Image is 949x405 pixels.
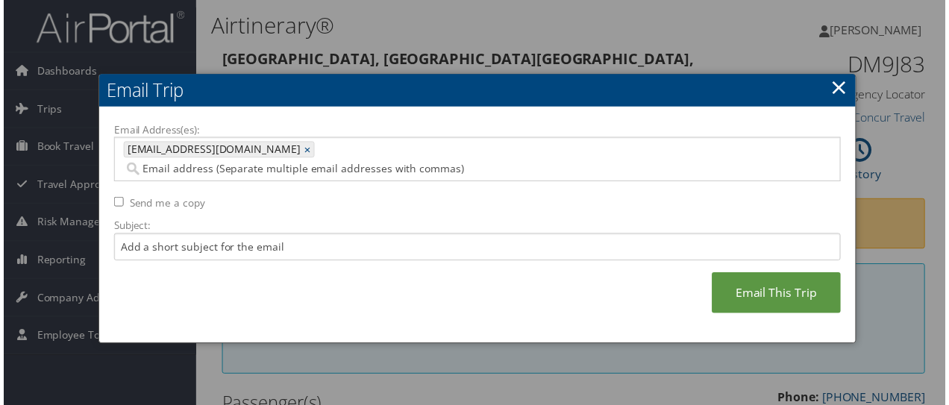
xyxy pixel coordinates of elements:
[122,143,299,158] span: [EMAIL_ADDRESS][DOMAIN_NAME]
[833,72,851,102] a: ×
[303,143,313,158] a: ×
[121,163,674,178] input: Email address (Separate multiple email addresses with commas)
[714,274,844,315] a: Email This Trip
[96,75,859,107] h2: Email Trip
[111,235,844,263] input: Add a short subject for the email
[111,220,844,235] label: Subject:
[111,123,844,138] label: Email Address(es):
[127,197,203,212] label: Send me a copy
